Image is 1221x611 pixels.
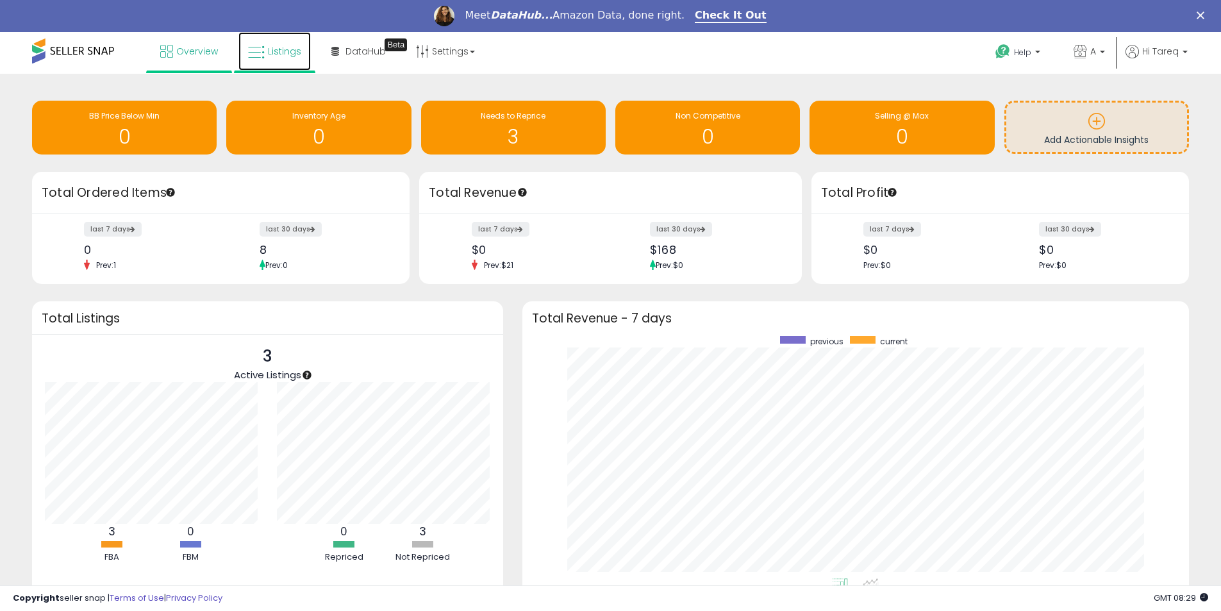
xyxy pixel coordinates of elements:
a: Hi Tareq [1125,45,1188,74]
i: DataHub... [490,9,552,21]
span: DataHub [345,45,386,58]
img: Profile image for Georgie [434,6,454,26]
a: Add Actionable Insights [1006,103,1187,152]
a: Inventory Age 0 [226,101,411,155]
span: A [1090,45,1096,58]
h3: Total Profit [821,184,1179,202]
a: A [1064,32,1115,74]
i: Get Help [995,44,1011,60]
span: Inventory Age [292,110,345,121]
a: Check It Out [695,9,767,23]
div: 0 [84,243,212,256]
b: 0 [340,524,347,539]
a: Listings [238,32,311,71]
span: BB Price Below Min [89,110,160,121]
a: Help [985,34,1053,74]
a: BB Price Below Min 0 [32,101,217,155]
a: Selling @ Max 0 [810,101,994,155]
a: Non Competitive 0 [615,101,800,155]
span: current [880,336,908,347]
span: 2025-09-6 08:29 GMT [1154,592,1208,604]
label: last 7 days [84,222,142,237]
div: FBA [74,551,151,564]
a: Overview [151,32,228,71]
label: last 7 days [472,222,529,237]
p: 3 [234,344,301,369]
span: Hi Tareq [1142,45,1179,58]
h1: 3 [428,126,599,147]
div: Tooltip anchor [165,187,176,198]
div: 8 [260,243,387,256]
span: Active Listings [234,368,301,381]
h3: Total Ordered Items [42,184,400,202]
a: Settings [406,32,485,71]
div: $0 [1039,243,1167,256]
div: Tooltip anchor [301,369,313,381]
label: last 30 days [1039,222,1101,237]
a: DataHub [322,32,395,71]
label: last 30 days [260,222,322,237]
h1: 0 [622,126,793,147]
b: 3 [419,524,426,539]
span: Add Actionable Insights [1044,133,1149,146]
h1: 0 [38,126,210,147]
h3: Total Revenue [429,184,792,202]
div: $168 [650,243,779,256]
div: Tooltip anchor [385,38,407,51]
strong: Copyright [13,592,60,604]
div: Not Repriced [385,551,461,564]
b: 0 [187,524,194,539]
h3: Total Revenue - 7 days [532,314,1179,323]
span: previous [810,336,843,347]
h3: Total Listings [42,314,494,323]
span: Prev: $0 [1039,260,1067,271]
span: Listings [268,45,301,58]
a: Needs to Reprice 3 [421,101,606,155]
div: Tooltip anchor [517,187,528,198]
h1: 0 [816,126,988,147]
span: Prev: 0 [265,260,288,271]
span: Prev: $0 [656,260,683,271]
div: Meet Amazon Data, done right. [465,9,685,22]
label: last 30 days [650,222,712,237]
span: Selling @ Max [875,110,929,121]
span: Needs to Reprice [481,110,545,121]
span: Prev: $0 [863,260,891,271]
label: last 7 days [863,222,921,237]
div: $0 [863,243,991,256]
b: 3 [108,524,115,539]
a: Privacy Policy [166,592,222,604]
span: Prev: $21 [478,260,520,271]
div: FBM [153,551,229,564]
span: Non Competitive [676,110,740,121]
div: seller snap | | [13,592,222,605]
div: Close [1197,12,1209,19]
h1: 0 [233,126,404,147]
span: Prev: 1 [90,260,122,271]
span: Help [1014,47,1031,58]
div: Tooltip anchor [886,187,898,198]
div: Repriced [306,551,383,564]
a: Terms of Use [110,592,164,604]
span: Overview [176,45,218,58]
div: $0 [472,243,601,256]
